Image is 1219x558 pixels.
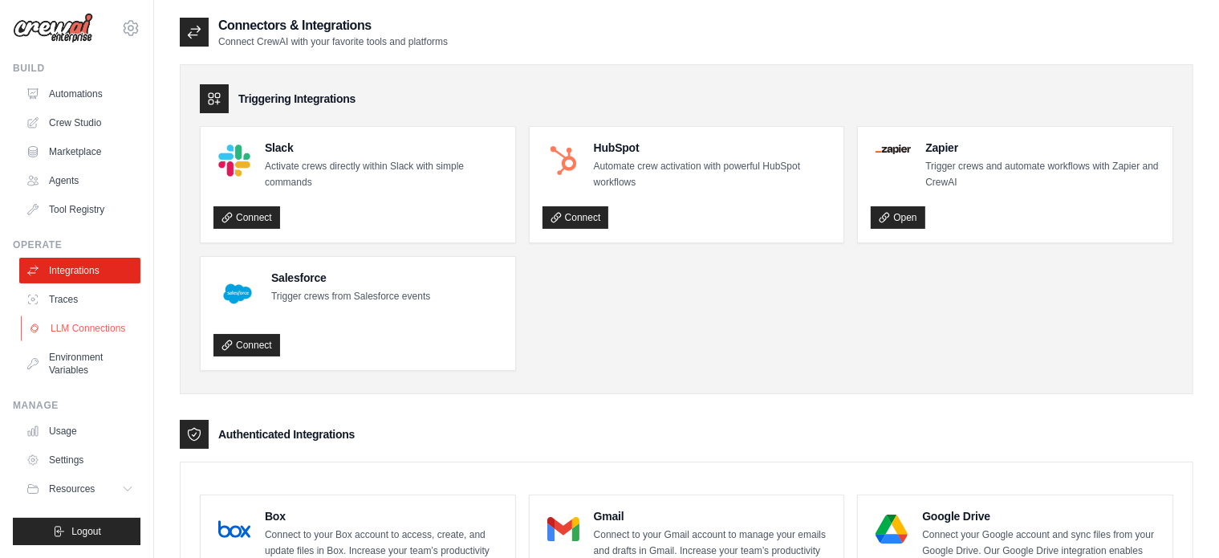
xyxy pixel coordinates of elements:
[19,139,140,165] a: Marketplace
[21,316,142,341] a: LLM Connections
[19,447,140,473] a: Settings
[594,159,831,190] p: Automate crew activation with powerful HubSpot workflows
[19,197,140,222] a: Tool Registry
[265,140,502,156] h4: Slack
[19,476,140,502] button: Resources
[922,508,1160,524] h4: Google Drive
[49,483,95,495] span: Resources
[542,206,609,229] a: Connect
[876,513,908,545] img: Google Drive Logo
[871,206,924,229] a: Open
[925,159,1160,190] p: Trigger crews and automate workflows with Zapier and CrewAI
[594,508,831,524] h4: Gmail
[218,275,257,313] img: Salesforce Logo
[13,238,140,251] div: Operate
[218,16,448,35] h2: Connectors & Integrations
[19,168,140,193] a: Agents
[594,140,831,156] h4: HubSpot
[876,145,911,154] img: Zapier Logo
[213,334,280,356] a: Connect
[925,140,1160,156] h4: Zapier
[19,418,140,444] a: Usage
[19,258,140,283] a: Integrations
[265,508,502,524] h4: Box
[238,91,356,107] h3: Triggering Integrations
[19,110,140,136] a: Crew Studio
[271,289,430,305] p: Trigger crews from Salesforce events
[271,270,430,286] h4: Salesforce
[213,206,280,229] a: Connect
[265,159,502,190] p: Activate crews directly within Slack with simple commands
[218,426,355,442] h3: Authenticated Integrations
[218,513,250,545] img: Box Logo
[218,145,250,177] img: Slack Logo
[71,525,101,538] span: Logout
[13,399,140,412] div: Manage
[19,81,140,107] a: Automations
[19,344,140,383] a: Environment Variables
[218,35,448,48] p: Connect CrewAI with your favorite tools and platforms
[13,13,93,43] img: Logo
[547,145,579,177] img: HubSpot Logo
[13,62,140,75] div: Build
[13,518,140,545] button: Logout
[19,287,140,312] a: Traces
[547,513,579,545] img: Gmail Logo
